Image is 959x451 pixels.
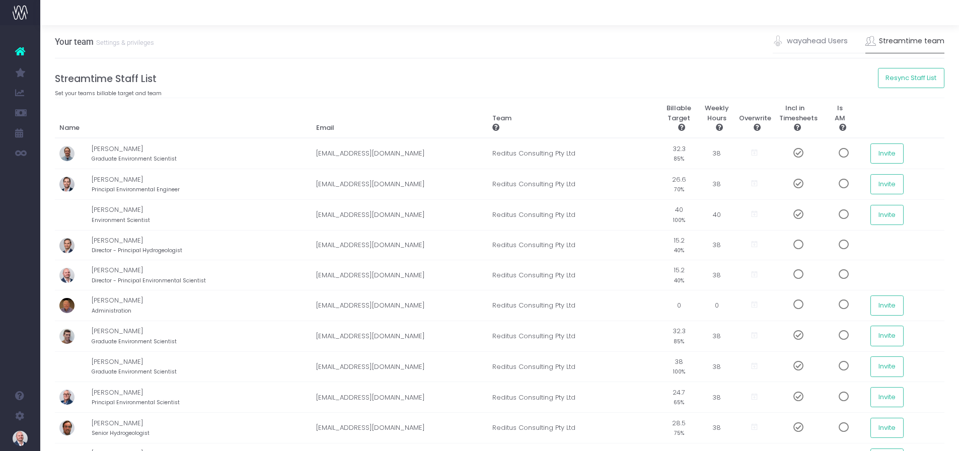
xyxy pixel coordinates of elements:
[870,418,904,438] button: Invite
[870,143,904,164] button: Invite
[311,138,487,169] td: [EMAIL_ADDRESS][DOMAIN_NAME]
[674,428,684,437] small: 75%
[311,290,487,321] td: [EMAIL_ADDRESS][DOMAIN_NAME]
[878,68,945,88] button: Resync Staff List
[311,382,487,413] td: [EMAIL_ADDRESS][DOMAIN_NAME]
[92,366,177,375] small: Graduate Environment Scientist
[674,184,684,193] small: 70%
[92,428,150,437] small: Senior Hydrogeologist
[55,37,154,47] h3: Your team
[92,230,311,260] td: [PERSON_NAME]
[311,230,487,260] td: [EMAIL_ADDRESS][DOMAIN_NAME]
[59,390,75,405] img: profile_images
[699,321,734,351] td: 38
[773,30,848,53] a: wayahead Users
[59,268,75,283] img: profile_images
[92,260,311,290] td: [PERSON_NAME]
[673,215,685,224] small: 100%
[311,413,487,443] td: [EMAIL_ADDRESS][DOMAIN_NAME]
[659,351,699,382] td: 38
[674,336,684,345] small: 85%
[699,138,734,169] td: 38
[92,169,311,200] td: [PERSON_NAME]
[92,290,311,321] td: [PERSON_NAME]
[487,230,658,260] td: Reditus Consulting Pty Ltd
[815,98,865,138] th: Is AM
[673,366,685,375] small: 100%
[59,177,75,192] img: profile_images
[659,260,699,290] td: 15.2
[487,260,658,290] td: Reditus Consulting Pty Ltd
[92,199,311,230] td: [PERSON_NAME]
[92,336,177,345] small: Graduate Environment Scientist
[59,359,75,374] img: profile_images
[59,238,75,253] img: profile_images
[487,199,658,230] td: Reditus Consulting Pty Ltd
[59,207,75,222] img: profile_images
[734,98,775,138] th: Overwrite
[699,260,734,290] td: 38
[699,382,734,413] td: 38
[674,397,684,406] small: 65%
[311,351,487,382] td: [EMAIL_ADDRESS][DOMAIN_NAME]
[699,413,734,443] td: 38
[870,356,904,377] button: Invite
[870,295,904,316] button: Invite
[55,98,312,138] th: Name
[870,387,904,407] button: Invite
[699,290,734,321] td: 0
[659,413,699,443] td: 28.5
[487,321,658,351] td: Reditus Consulting Pty Ltd
[659,199,699,230] td: 40
[487,382,658,413] td: Reditus Consulting Pty Ltd
[674,275,684,284] small: 40%
[674,245,684,254] small: 40%
[659,169,699,200] td: 26.6
[92,245,182,254] small: Director - Principal Hydrogeologist
[13,431,28,446] img: images/default_profile_image.png
[659,98,699,138] th: Billable Target
[487,98,658,138] th: Team
[92,138,311,169] td: [PERSON_NAME]
[699,169,734,200] td: 38
[94,37,154,47] small: Settings & privileges
[311,260,487,290] td: [EMAIL_ADDRESS][DOMAIN_NAME]
[699,98,734,138] th: Weekly Hours
[92,154,177,163] small: Graduate Environment Scientist
[92,275,206,284] small: Director - Principal Environmental Scientist
[311,199,487,230] td: [EMAIL_ADDRESS][DOMAIN_NAME]
[699,351,734,382] td: 38
[92,215,150,224] small: Environment Scientist
[55,88,162,97] small: Set your teams billable target and team
[865,30,945,53] a: Streamtime team
[659,321,699,351] td: 32.3
[92,397,180,406] small: Principal Environmental Scientist
[487,138,658,169] td: Reditus Consulting Pty Ltd
[92,321,311,351] td: [PERSON_NAME]
[311,98,487,138] th: Email
[59,146,75,161] img: profile_images
[699,199,734,230] td: 40
[55,73,945,85] h4: Streamtime Staff List
[92,306,131,315] small: Administration
[659,290,699,321] td: 0
[659,138,699,169] td: 32.3
[311,321,487,351] td: [EMAIL_ADDRESS][DOMAIN_NAME]
[487,413,658,443] td: Reditus Consulting Pty Ltd
[699,230,734,260] td: 38
[487,351,658,382] td: Reditus Consulting Pty Ltd
[659,382,699,413] td: 24.7
[870,205,904,225] button: Invite
[59,298,75,313] img: profile_images
[59,329,75,344] img: profile_images
[92,382,311,413] td: [PERSON_NAME]
[775,98,815,138] th: Incl in Timesheets
[92,413,311,443] td: [PERSON_NAME]
[487,290,658,321] td: Reditus Consulting Pty Ltd
[870,174,904,194] button: Invite
[92,351,311,382] td: [PERSON_NAME]
[311,169,487,200] td: [EMAIL_ADDRESS][DOMAIN_NAME]
[674,154,684,163] small: 85%
[870,326,904,346] button: Invite
[59,420,75,435] img: profile_images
